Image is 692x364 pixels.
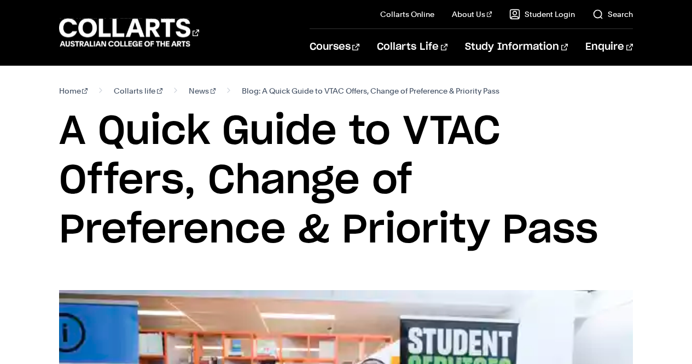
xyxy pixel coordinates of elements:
a: Collarts life [114,83,162,99]
a: About Us [452,9,492,20]
h1: A Quick Guide to VTAC Offers, Change of Preference & Priority Pass [59,107,633,255]
a: Collarts Online [380,9,434,20]
a: Student Login [509,9,575,20]
a: Collarts Life [377,29,447,65]
a: Study Information [465,29,568,65]
div: Go to homepage [59,17,199,48]
span: Blog: A Quick Guide to VTAC Offers, Change of Preference & Priority Pass [242,83,499,99]
a: News [189,83,216,99]
a: Search [592,9,633,20]
a: Courses [310,29,359,65]
a: Enquire [585,29,633,65]
a: Home [59,83,88,99]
